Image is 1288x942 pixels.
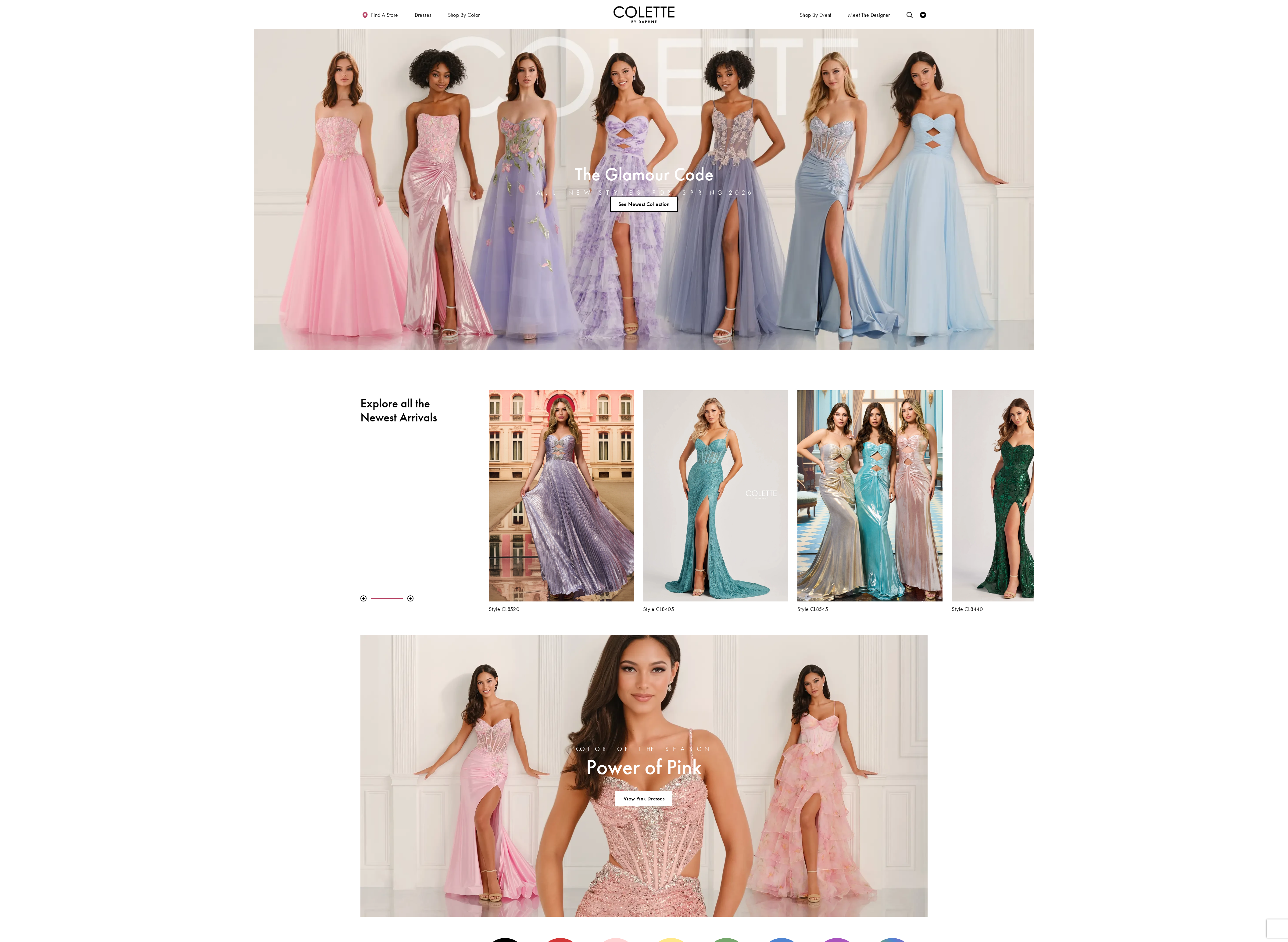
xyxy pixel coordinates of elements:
span: Shop by color [448,12,480,18]
span: Meet the designer [848,12,890,18]
div: Colette by Daphne Style No. CL8405 [639,386,793,617]
a: Visit Colette by Daphne Style No. CL8405 Page [643,390,788,601]
a: Visit Colette by Daphne Style No. CL8545 Page [797,390,943,601]
a: Visit Colette by Daphne Style No. CL8520 Page [489,390,634,601]
a: Style CL8545 [797,606,943,612]
span: Dresses [415,12,431,18]
span: Shop by color [446,6,481,23]
h4: ALL NEW STYLES FOR SPRING 2026 [536,189,752,196]
div: Colette by Daphne Style No. CL8545 [793,386,947,617]
div: Colette by Daphne Style No. CL8520 [484,386,639,617]
a: Find a store [360,6,399,23]
img: Colette by Daphne [614,6,674,23]
a: Visit Home Page [614,6,674,23]
a: See Newest Collection The Glamour Code ALL NEW STYLES FOR SPRING 2026 [610,197,678,212]
div: Featured Products [484,386,1101,617]
span: Dresses [413,6,433,23]
a: View Pink Dresses [615,791,672,806]
a: Style CL8405 [643,606,788,612]
a: colette by daphne models wearing spring 2026 dresses Related Link [360,635,928,917]
a: Style CL8520 [489,606,634,612]
span: Color of the Season [576,745,712,752]
a: Toggle search [905,6,914,23]
div: Home Page Hero [254,29,1034,367]
span: Find a store [371,12,398,18]
div: Colette by Daphne Style No. CL8440 [947,386,1101,617]
h2: Explore all the Newest Arrivals [360,396,440,424]
span: Shop By Event [798,6,833,23]
ul: Slider Links [535,194,753,214]
h2: The Glamour Code [536,166,752,182]
a: Meet the designer [846,6,892,23]
a: Visit Colette by Daphne Style No. CL8440 Page [952,390,1097,601]
span: Shop By Event [800,12,832,18]
a: Check Wishlist [918,6,928,23]
div: Home Page Hero Scroll List [254,29,1034,367]
span: Power of Pink [576,755,712,779]
a: Style CL8440 [952,606,1097,612]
